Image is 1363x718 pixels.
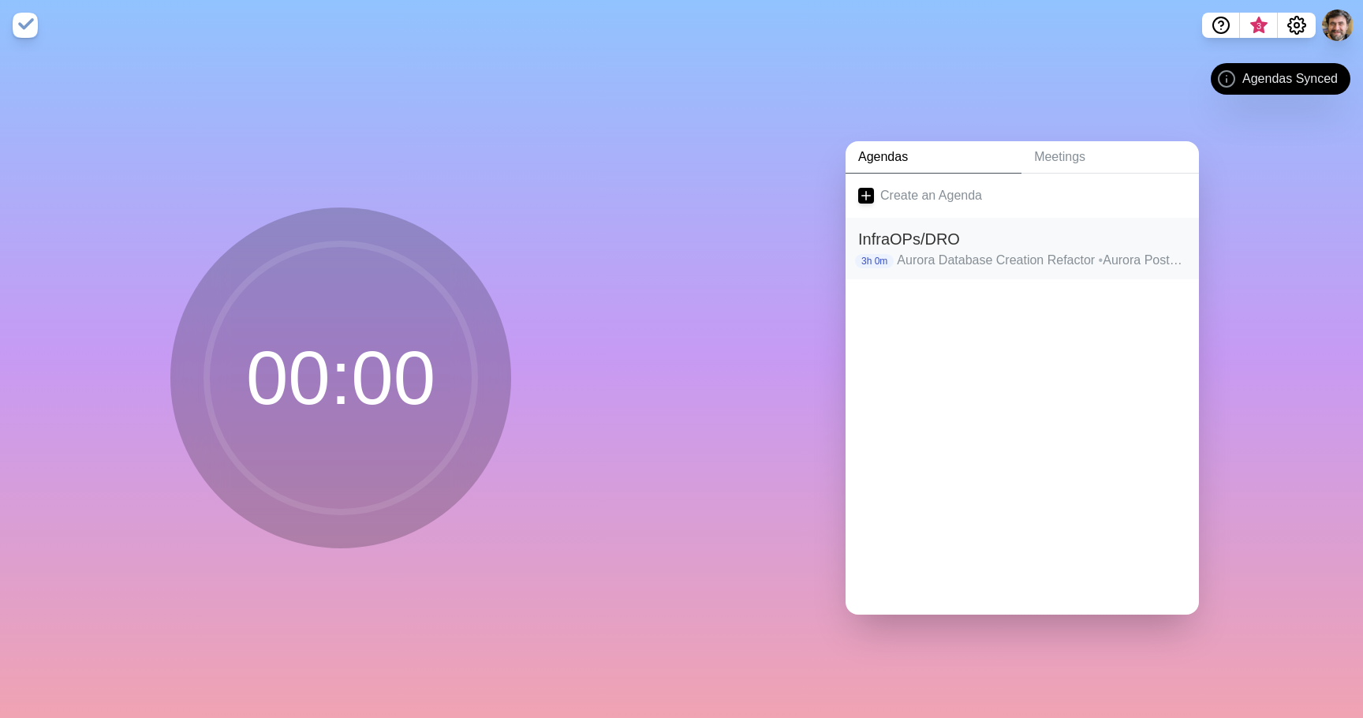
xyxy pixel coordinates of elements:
span: Agendas Synced [1242,69,1338,88]
p: Aurora Database Creation Refactor Aurora Postgres Upgrade: Multi-Tenant Migration NN and GKE [897,251,1186,270]
a: Meetings [1021,141,1199,174]
button: Settings [1278,13,1316,38]
a: Agendas [846,141,1021,174]
span: • [1099,253,1103,267]
span: 3 [1253,20,1265,32]
h2: InfraOPs/DRO [858,227,1186,251]
button: Help [1202,13,1240,38]
button: What’s new [1240,13,1278,38]
a: Create an Agenda [846,174,1199,218]
img: timeblocks logo [13,13,38,38]
p: 3h 0m [855,254,894,268]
